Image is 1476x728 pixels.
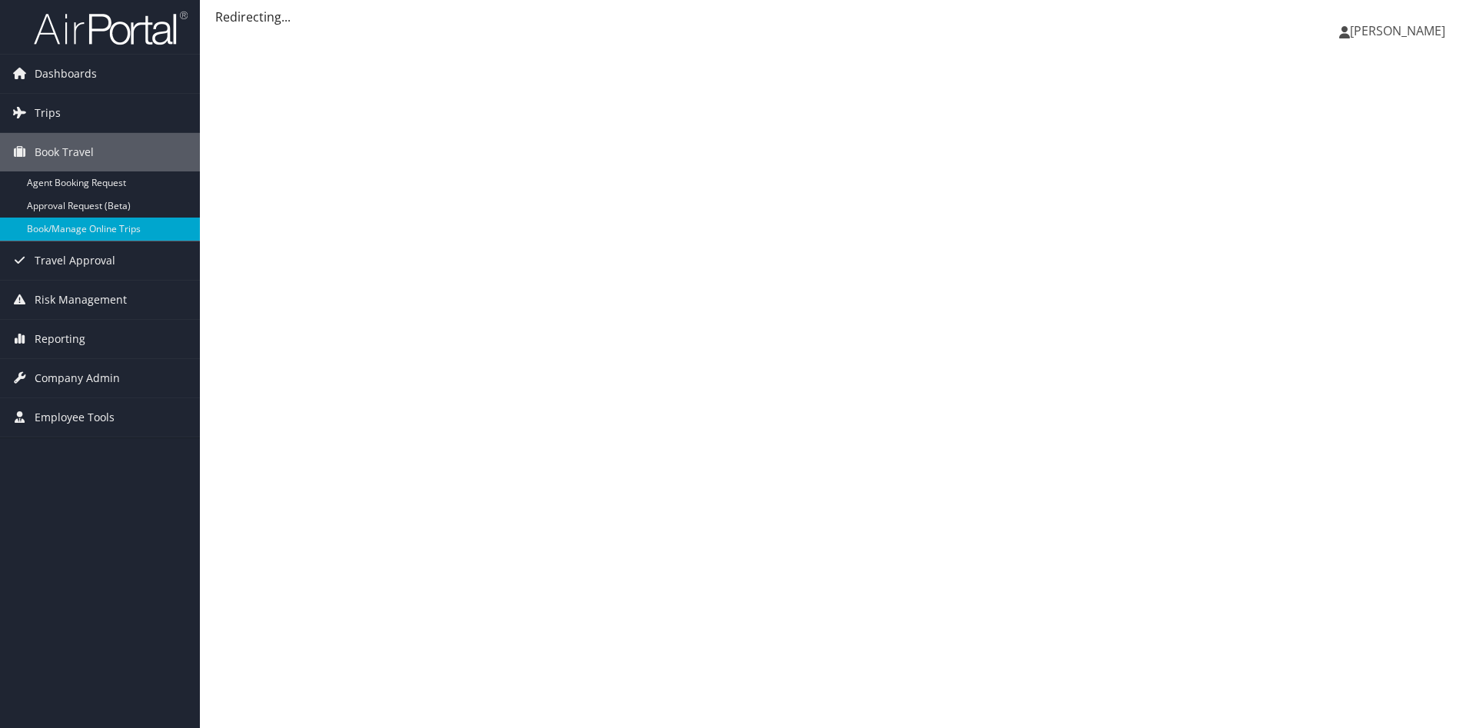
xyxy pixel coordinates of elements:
[35,398,115,437] span: Employee Tools
[35,55,97,93] span: Dashboards
[215,8,1461,26] div: Redirecting...
[1350,22,1445,39] span: [PERSON_NAME]
[35,133,94,171] span: Book Travel
[35,281,127,319] span: Risk Management
[35,94,61,132] span: Trips
[1339,8,1461,54] a: [PERSON_NAME]
[34,10,188,46] img: airportal-logo.png
[35,320,85,358] span: Reporting
[35,241,115,280] span: Travel Approval
[35,359,120,397] span: Company Admin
